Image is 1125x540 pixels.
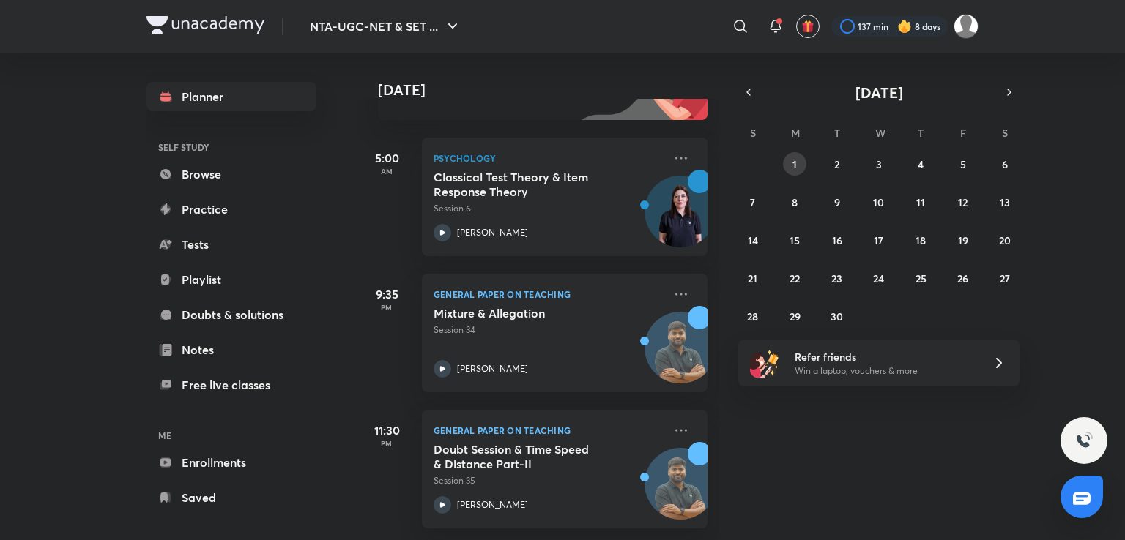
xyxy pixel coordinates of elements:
abbr: September 23, 2025 [831,271,842,285]
button: September 8, 2025 [783,190,806,214]
abbr: September 4, 2025 [918,157,924,171]
abbr: Sunday [750,126,756,140]
abbr: September 16, 2025 [832,233,842,247]
abbr: September 1, 2025 [792,157,797,171]
h5: Mixture & Allegation [434,306,616,320]
img: referral [750,348,779,378]
button: September 9, 2025 [825,190,849,214]
button: September 3, 2025 [867,152,891,176]
abbr: September 22, 2025 [790,271,800,285]
abbr: September 19, 2025 [958,233,968,247]
button: September 16, 2025 [825,228,849,252]
button: September 23, 2025 [825,266,849,290]
abbr: September 26, 2025 [957,271,968,285]
p: General Paper on Teaching [434,285,664,303]
abbr: September 10, 2025 [873,195,884,209]
abbr: September 27, 2025 [1000,271,1010,285]
a: Tests [146,230,316,259]
button: September 14, 2025 [741,228,765,252]
abbr: September 17, 2025 [874,233,883,247]
p: [PERSON_NAME] [457,226,528,239]
button: NTA-UGC-NET & SET ... [301,12,470,41]
p: General Paper on Teaching [434,421,664,439]
p: [PERSON_NAME] [457,362,528,375]
button: September 17, 2025 [867,228,891,252]
img: streak [897,19,912,34]
a: Saved [146,483,316,512]
img: Company Logo [146,16,264,34]
abbr: September 11, 2025 [916,195,925,209]
a: Notes [146,335,316,364]
abbr: September 6, 2025 [1002,157,1008,171]
abbr: September 14, 2025 [748,233,758,247]
abbr: September 15, 2025 [790,233,800,247]
a: Free live classes [146,370,316,400]
abbr: September 12, 2025 [958,195,968,209]
abbr: September 13, 2025 [1000,195,1010,209]
p: Psychology [434,149,664,167]
span: [DATE] [855,83,903,102]
abbr: Wednesday [875,126,885,140]
a: Playlist [146,265,316,294]
button: September 26, 2025 [951,266,975,290]
abbr: Tuesday [834,126,840,140]
h5: 9:35 [357,285,416,303]
img: Atia khan [954,14,979,39]
button: September 20, 2025 [993,228,1017,252]
abbr: September 21, 2025 [748,271,757,285]
abbr: Saturday [1002,126,1008,140]
p: [PERSON_NAME] [457,498,528,511]
button: September 29, 2025 [783,304,806,328]
a: Enrollments [146,448,316,477]
button: September 6, 2025 [993,152,1017,176]
abbr: September 2, 2025 [834,157,839,171]
h6: Refer friends [795,349,975,364]
h5: 11:30 [357,421,416,439]
a: Company Logo [146,16,264,37]
a: Doubts & solutions [146,300,316,329]
img: Avatar [645,184,716,254]
abbr: September 18, 2025 [916,233,926,247]
button: September 25, 2025 [909,266,932,290]
p: Session 34 [434,323,664,337]
a: Browse [146,160,316,189]
abbr: Friday [960,126,966,140]
abbr: Thursday [918,126,924,140]
button: September 4, 2025 [909,152,932,176]
h5: Doubt Session & Time Speed & Distance Part-II [434,442,616,471]
button: September 12, 2025 [951,190,975,214]
a: Practice [146,195,316,224]
button: September 13, 2025 [993,190,1017,214]
h4: [DATE] [378,81,722,99]
p: PM [357,439,416,448]
button: September 11, 2025 [909,190,932,214]
img: Avatar [645,456,716,526]
h5: 5:00 [357,149,416,167]
button: September 10, 2025 [867,190,891,214]
abbr: September 24, 2025 [873,271,884,285]
button: [DATE] [759,82,999,102]
h6: ME [146,423,316,448]
img: ttu [1075,432,1093,449]
abbr: September 25, 2025 [916,271,927,285]
button: September 28, 2025 [741,304,765,328]
abbr: September 9, 2025 [834,195,840,209]
h5: Classical Test Theory & Item Response Theory [434,170,616,199]
button: September 24, 2025 [867,266,891,290]
img: Avatar [645,320,716,390]
button: September 18, 2025 [909,228,932,252]
img: avatar [801,20,814,33]
p: PM [357,303,416,312]
abbr: September 20, 2025 [999,233,1011,247]
abbr: September 29, 2025 [790,310,801,323]
button: September 22, 2025 [783,266,806,290]
button: September 1, 2025 [783,152,806,176]
button: September 21, 2025 [741,266,765,290]
abbr: September 5, 2025 [960,157,966,171]
button: September 2, 2025 [825,152,849,176]
abbr: Monday [791,126,800,140]
p: Session 35 [434,474,664,487]
abbr: September 7, 2025 [750,195,755,209]
button: September 7, 2025 [741,190,765,214]
button: September 27, 2025 [993,266,1017,290]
